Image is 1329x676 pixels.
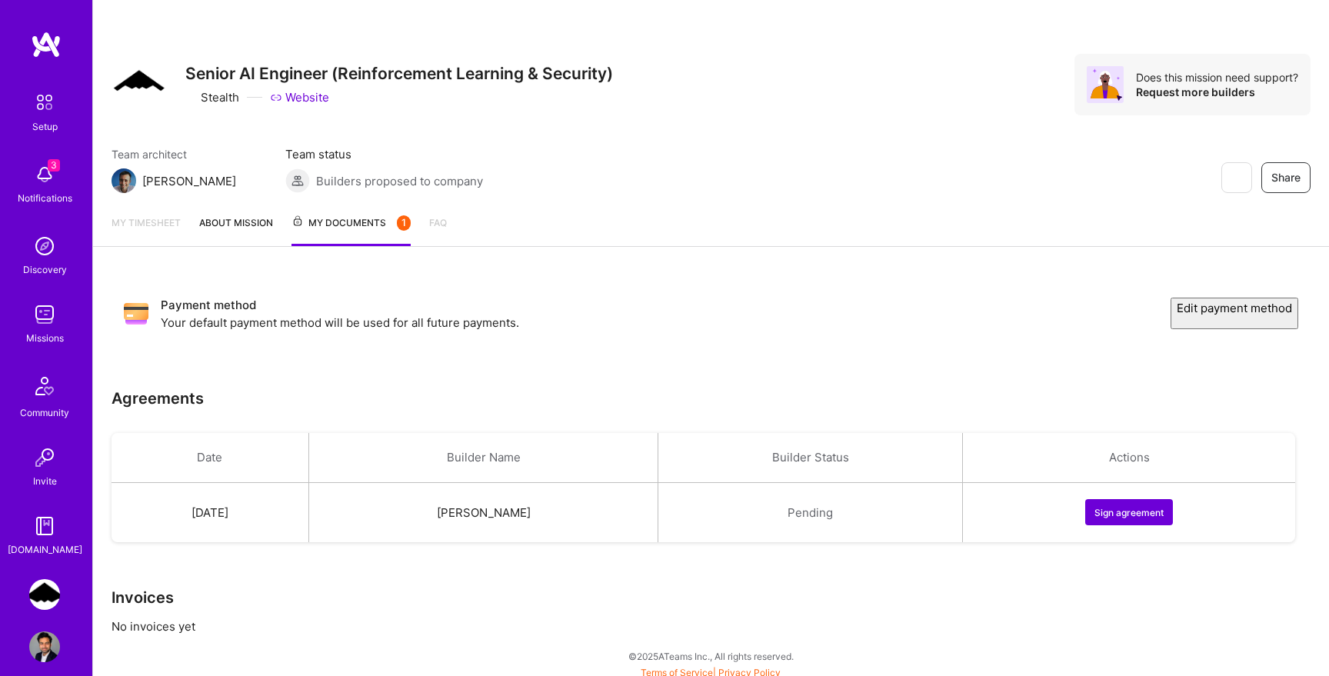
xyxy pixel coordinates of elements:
[1136,70,1298,85] div: Does this mission need support?
[112,67,167,97] img: Company Logo
[29,159,60,190] img: bell
[25,579,64,610] a: Stealth Startup: Senior AI Engineer (Reinforcement Learning & Security)
[291,215,411,231] span: My Documents
[1085,499,1173,525] button: Sign agreement
[23,261,67,278] div: Discovery
[18,190,72,206] div: Notifications
[33,473,57,489] div: Invite
[185,89,239,105] div: Stealth
[32,118,58,135] div: Setup
[1230,171,1242,184] i: icon EyeClosed
[124,301,148,326] img: Payment method
[29,579,60,610] img: Stealth Startup: Senior AI Engineer (Reinforcement Learning & Security)
[1171,298,1298,329] button: Edit payment method
[429,215,447,246] a: FAQ
[28,86,61,118] img: setup
[677,505,944,521] div: Pending
[199,215,273,246] a: About Mission
[142,173,236,189] div: [PERSON_NAME]
[26,330,64,346] div: Missions
[285,168,310,193] img: Builders proposed to company
[92,637,1329,675] div: © 2025 ATeams Inc., All rights reserved.
[1136,85,1298,99] div: Request more builders
[397,215,411,231] div: 1
[161,315,1171,331] p: Your default payment method will be used for all future payments.
[112,618,1311,634] p: No invoices yet
[270,89,329,105] a: Website
[1087,66,1124,103] img: Avatar
[112,168,136,193] img: Team Architect
[29,631,60,662] img: User Avatar
[29,231,60,261] img: discovery
[112,389,204,408] h3: Agreements
[291,215,411,246] a: My Documents1
[112,433,308,483] th: Date
[308,433,658,483] th: Builder Name
[1261,162,1311,193] button: Share
[963,433,1295,483] th: Actions
[308,483,658,543] td: [PERSON_NAME]
[185,64,613,83] h3: Senior AI Engineer (Reinforcement Learning & Security)
[185,92,198,104] i: icon CompanyGray
[112,215,181,246] a: My timesheet
[29,511,60,541] img: guide book
[48,159,60,171] span: 3
[112,146,255,162] span: Team architect
[31,31,62,58] img: logo
[20,405,69,421] div: Community
[25,631,64,662] a: User Avatar
[29,442,60,473] img: Invite
[112,483,308,543] td: [DATE]
[242,175,255,187] i: icon Mail
[8,541,82,558] div: [DOMAIN_NAME]
[29,299,60,330] img: teamwork
[112,588,1311,607] h3: Invoices
[1271,170,1301,185] span: Share
[26,368,63,405] img: Community
[658,433,963,483] th: Builder Status
[316,173,483,189] span: Builders proposed to company
[161,296,1171,315] h3: Payment method
[285,146,483,162] span: Team status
